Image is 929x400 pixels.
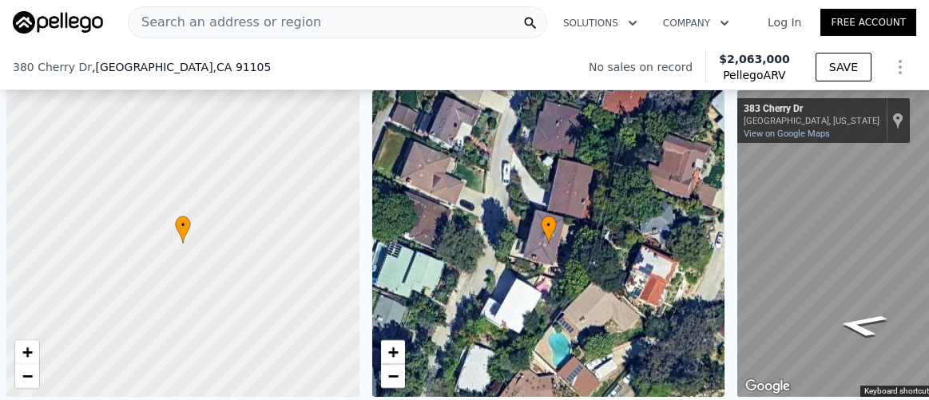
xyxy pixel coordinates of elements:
[744,116,879,126] div: [GEOGRAPHIC_DATA], [US_STATE]
[541,216,557,244] div: •
[892,112,903,129] a: Show location on map
[820,9,916,36] a: Free Account
[744,103,879,116] div: 383 Cherry Dr
[719,67,790,83] span: Pellego ARV
[387,342,398,362] span: +
[550,9,650,38] button: Solutions
[650,9,742,38] button: Company
[387,366,398,386] span: −
[13,11,103,34] img: Pellego
[381,340,405,364] a: Zoom in
[15,364,39,388] a: Zoom out
[816,53,871,81] button: SAVE
[744,129,830,139] a: View on Google Maps
[15,340,39,364] a: Zoom in
[541,218,557,232] span: •
[22,342,33,362] span: +
[381,364,405,388] a: Zoom out
[741,376,794,397] img: Google
[175,218,191,232] span: •
[719,53,790,65] span: $2,063,000
[129,13,321,32] span: Search an address or region
[22,366,33,386] span: −
[741,376,794,397] a: Open this area in Google Maps (opens a new window)
[92,59,271,75] span: , [GEOGRAPHIC_DATA]
[816,307,908,343] path: Go North, Cherry Dr
[589,59,705,75] div: No sales on record
[884,51,916,83] button: Show Options
[13,59,92,75] span: 380 Cherry Dr
[175,216,191,244] div: •
[748,14,820,30] a: Log In
[213,61,272,73] span: , CA 91105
